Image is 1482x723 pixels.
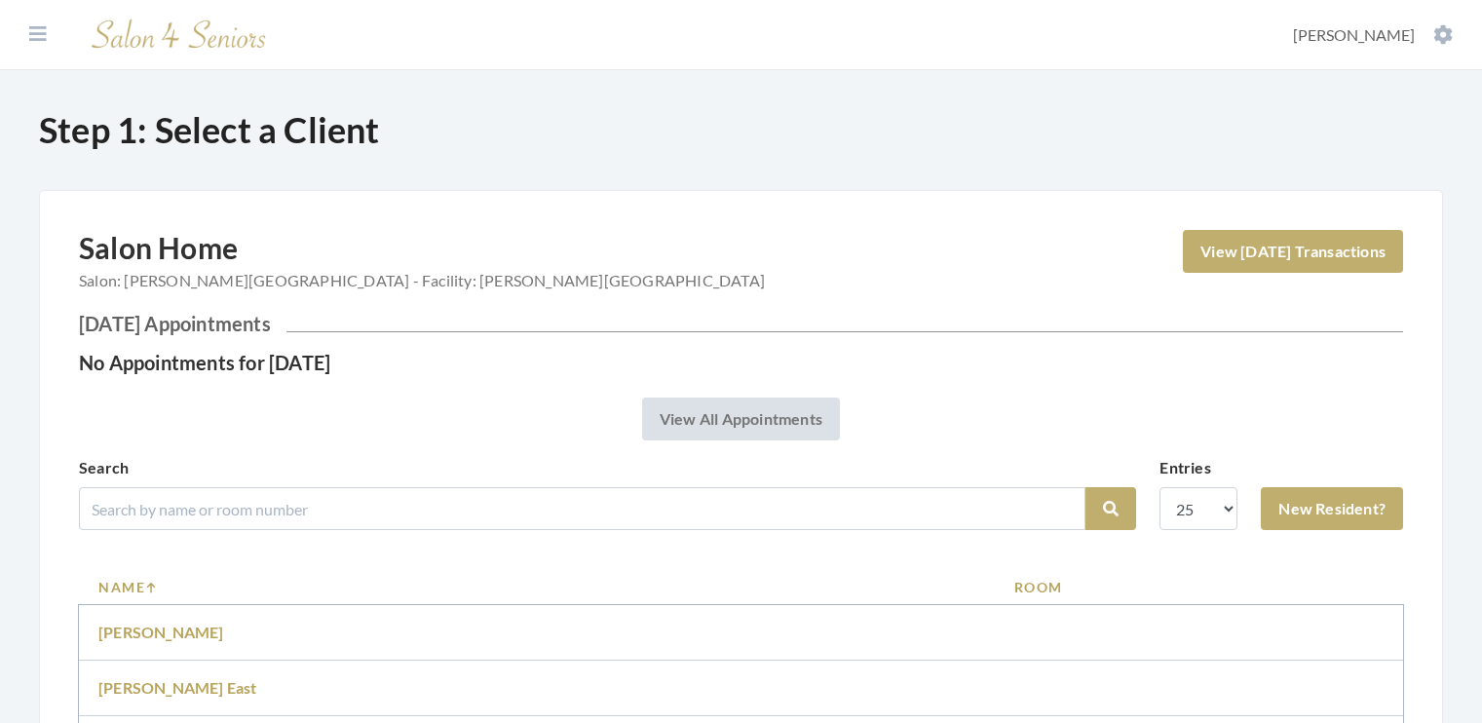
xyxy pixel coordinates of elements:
[642,398,840,440] a: View All Appointments
[79,230,765,304] h2: Salon Home
[98,623,224,641] a: [PERSON_NAME]
[1287,24,1459,46] button: [PERSON_NAME]
[79,487,1085,530] input: Search by name or room number
[79,312,1403,335] h2: [DATE] Appointments
[79,456,129,479] label: Search
[82,12,277,57] img: Salon 4 Seniors
[1014,577,1384,597] a: Room
[1261,487,1403,530] a: New Resident?
[79,351,1403,374] h4: No Appointments for [DATE]
[98,678,257,697] a: [PERSON_NAME] East
[79,269,765,292] span: Salon: [PERSON_NAME][GEOGRAPHIC_DATA] - Facility: [PERSON_NAME][GEOGRAPHIC_DATA]
[98,577,975,597] a: Name
[1293,25,1415,44] span: [PERSON_NAME]
[1159,456,1210,479] label: Entries
[39,109,1443,151] h1: Step 1: Select a Client
[1183,230,1403,273] a: View [DATE] Transactions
